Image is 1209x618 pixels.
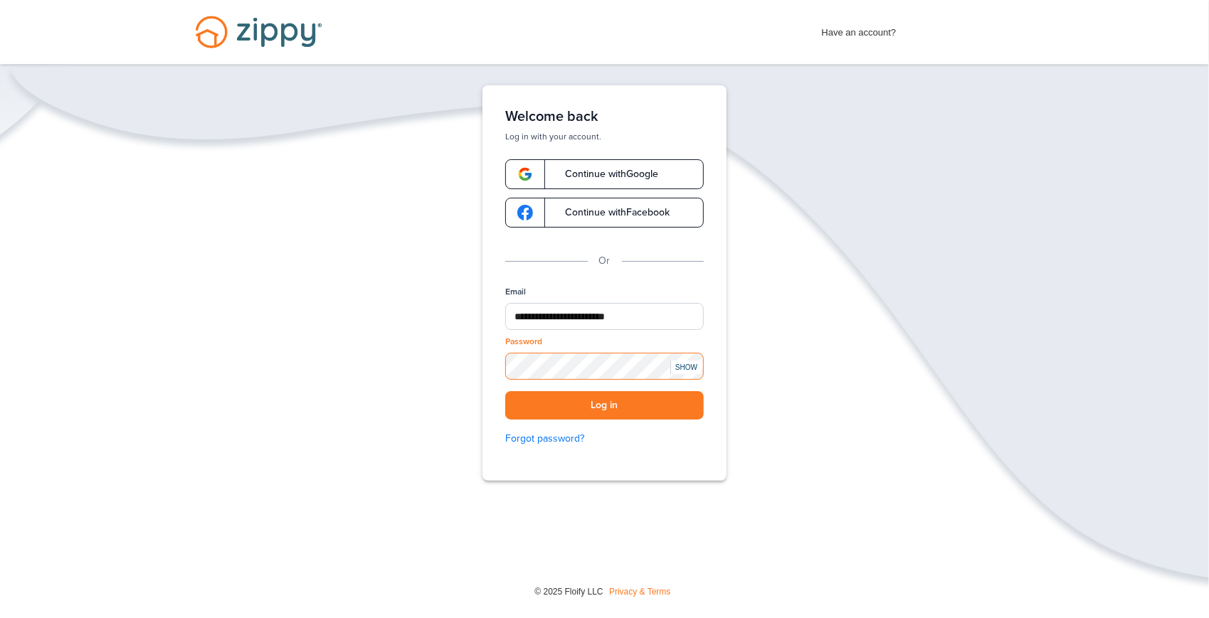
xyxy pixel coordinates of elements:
[599,253,611,269] p: Or
[505,286,526,298] label: Email
[822,18,897,41] span: Have an account?
[505,336,542,348] label: Password
[534,587,603,597] span: © 2025 Floify LLC
[505,391,704,420] button: Log in
[551,208,670,218] span: Continue with Facebook
[551,169,658,179] span: Continue with Google
[517,205,533,220] img: google-logo
[505,159,704,189] a: google-logoContinue withGoogle
[505,353,704,379] input: Password
[609,587,670,597] a: Privacy & Terms
[505,431,704,447] a: Forgot password?
[505,131,704,142] p: Log in with your account.
[505,108,704,125] h1: Welcome back
[505,198,704,228] a: google-logoContinue withFacebook
[670,361,702,374] div: SHOW
[505,303,704,330] input: Email
[517,166,533,182] img: google-logo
